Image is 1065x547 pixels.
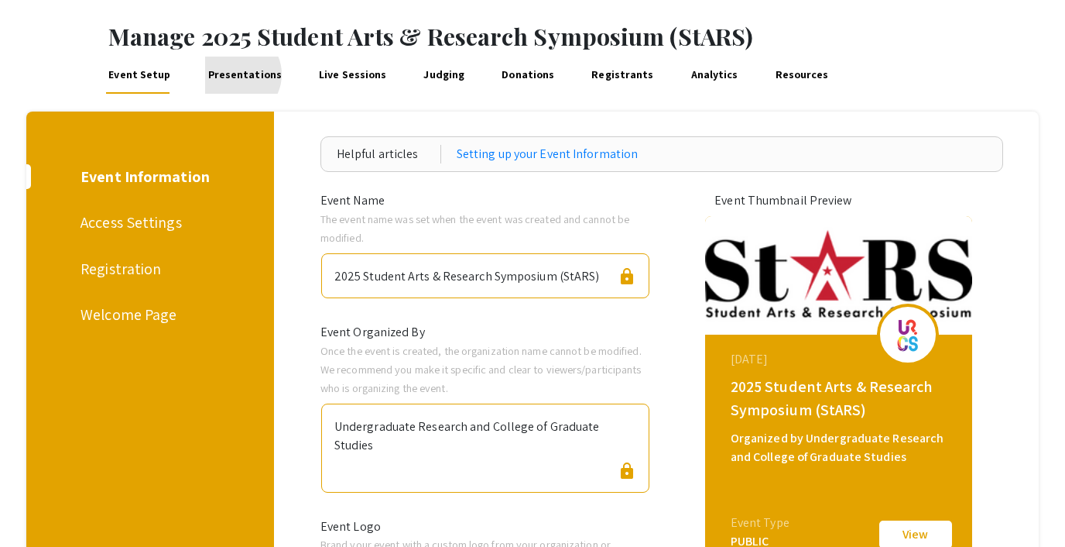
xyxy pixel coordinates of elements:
[309,191,662,210] div: Event Name
[334,260,600,286] div: 2025 Student Arts & Research Symposium (StARS)
[714,191,962,210] div: Event Thumbnail Preview
[106,57,173,94] a: Event Setup
[457,145,638,163] a: Setting up your Event Information
[80,257,214,280] div: Registration
[772,57,831,94] a: Resources
[731,375,950,421] div: 2025 Student Arts & Research Symposium (StARS)
[309,518,662,536] div: Event Logo
[205,57,284,94] a: Presentations
[731,429,950,466] div: Organized by Undergraduate Research and College of Graduate Studies
[12,477,66,535] iframe: Chat
[108,22,1065,50] h1: Manage 2025 Student Arts & Research Symposium (StARS)
[618,267,636,286] span: lock
[337,145,441,163] div: Helpful articles
[80,303,214,326] div: Welcome Page
[885,315,931,353] img: 2025stars_eventLogo_5e4ee9_.png
[309,323,662,342] div: Event Organized By
[618,462,636,480] span: lock
[499,57,557,94] a: Donations
[334,411,636,455] div: Undergraduate Research and College of Graduate Studies
[731,350,950,369] div: [DATE]
[705,216,972,335] img: 2025stars_eventCoverPhoto_c4289b__thumb.png
[589,57,656,94] a: Registrants
[317,57,389,94] a: Live Sessions
[80,211,214,234] div: Access Settings
[320,343,642,395] span: Once the event is created, the organization name cannot be modified. We recommend you make it spe...
[731,514,789,532] div: Event Type
[80,165,214,188] div: Event Information
[421,57,467,94] a: Judging
[320,212,629,245] span: The event name was set when the event was created and cannot be modified.
[688,57,741,94] a: Analytics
